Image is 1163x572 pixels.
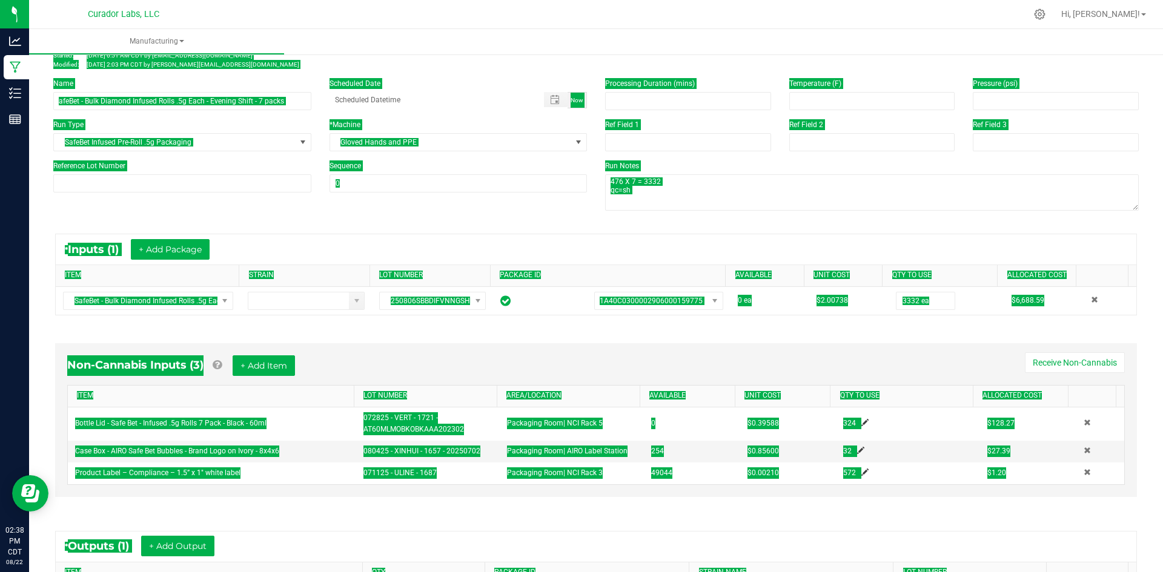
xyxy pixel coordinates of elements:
span: Name [53,79,73,88]
span: Ref Field 1 [605,120,639,129]
span: NO DATA FOUND [63,292,233,310]
a: QTY TO USESortable [840,391,969,401]
span: 49044 [651,468,672,477]
span: Non-Cannabis Inputs (3) [67,358,204,372]
span: Gloved Hands and PPE [330,134,572,151]
a: QTY TO USESortable [892,271,993,280]
button: + Add Item [233,355,295,376]
span: Machine [333,120,360,129]
span: Packaging Room [507,468,603,477]
a: Allocated CostSortable [1007,271,1072,280]
span: Temperature (F) [789,79,841,88]
span: Run Type [53,119,84,130]
span: 072825 - VERT - 1721 - AT60MLMOBKOBKAAA202302 [363,413,464,433]
p: 02:38 PM CDT [5,525,24,557]
span: Processing Duration (mins) [605,79,695,88]
button: + Add Output [141,536,214,556]
input: Scheduled Datetime [330,92,532,107]
span: 0 [651,419,655,427]
span: Manufacturing [29,36,284,47]
a: Sortable [1085,271,1124,280]
a: Unit CostSortable [744,391,826,401]
span: $1.20 [987,468,1006,477]
span: Ref Field 2 [789,120,823,129]
span: $128.27 [987,419,1015,427]
span: $0.39588 [747,419,779,427]
span: Started: [53,51,87,60]
span: Packaging Room [507,447,628,455]
a: AREA/LOCATIONSortable [506,391,635,401]
span: 0 [738,296,742,304]
a: LOT NUMBERSortable [379,271,485,280]
span: Case Box - AIRO Safe Bet Bubbles - Brand Logo on Ivory - 8x4x6 [75,447,279,455]
a: STRAINSortable [249,271,365,280]
span: 324 [843,419,856,427]
span: 254 [651,447,664,455]
span: 250806SBBDIFVNNGSHFT [380,292,470,309]
a: AVAILABLESortable [735,271,800,280]
span: $2.00738 [817,296,848,304]
inline-svg: Reports [9,113,21,125]
p: [DATE] 2:03 PM CDT by [PERSON_NAME][EMAIL_ADDRESS][DOMAIN_NAME] [53,60,587,69]
span: 080425 - XINHUI - 1657 - 20250702 [363,447,480,455]
span: Reference Lot Number [53,162,125,170]
a: Manufacturing [29,29,284,54]
inline-svg: Manufacturing [9,61,21,73]
span: ea [744,296,752,304]
span: Sequence [330,162,361,170]
a: Allocated CostSortable [982,391,1064,401]
span: Curador Labs, LLC [88,9,159,19]
a: ITEMSortable [77,391,349,401]
a: PACKAGE IDSortable [500,271,721,280]
span: Pressure (psi) [973,79,1018,88]
span: $0.85600 [747,447,779,455]
a: Add Non-Cannabis items that were also consumed in the run (e.g. gloves and packaging); Also add N... [213,358,222,372]
a: Sortable [1078,391,1112,401]
span: Bottle Lid - Safe Bet - Infused .5g Rolls 7 Pack - Black - 60ml [75,419,267,427]
span: 071125 - ULINE - 1687 [363,468,437,477]
a: ITEMSortable [65,271,234,280]
span: SafeBet - Bulk Diamond Infused Rolls .5g Each - Evening Shift [64,292,217,309]
span: Ref Field 3 [973,120,1007,129]
span: SafeBet Infused Pre-Roll .5g Packaging [54,134,296,151]
span: $6,688.59 [1012,296,1044,304]
p: [DATE] 6:51 AM CDT by [EMAIL_ADDRESS][DOMAIN_NAME] [53,51,587,60]
iframe: Resource center [12,475,48,511]
span: | AIRO Label Station [563,447,628,455]
span: | NCI Rack 5 [563,419,603,427]
button: Receive Non-Cannabis [1025,352,1125,373]
span: Outputs (1) [68,539,141,553]
span: 32 [843,447,852,455]
inline-svg: Inventory [9,87,21,99]
div: Manage settings [1032,8,1047,20]
span: | NCI Rack 3 [563,468,603,477]
span: Hi, [PERSON_NAME]! [1061,9,1140,19]
span: Packaging Room [507,419,603,427]
span: Scheduled Date [330,79,380,88]
span: 1A40C0300002906000159775 [600,297,703,305]
span: $0.00210 [747,468,779,477]
span: Modified: [53,60,87,69]
a: Unit CostSortable [813,271,878,280]
a: AVAILABLESortable [649,391,731,401]
span: Inputs (1) [68,243,131,256]
span: Run Notes [605,162,639,170]
span: Product Label – Compliance – 1.5” x 1" white label [75,468,240,477]
span: $27.39 [987,447,1010,455]
a: LOT NUMBERSortable [363,391,492,401]
span: In Sync [500,294,511,308]
span: Toggle popup [544,92,568,107]
span: 572 [843,468,856,477]
p: 08/22 [5,557,24,567]
span: Now [571,97,583,104]
button: + Add Package [131,239,210,260]
inline-svg: Analytics [9,35,21,47]
span: NO DATA FOUND [594,292,723,310]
